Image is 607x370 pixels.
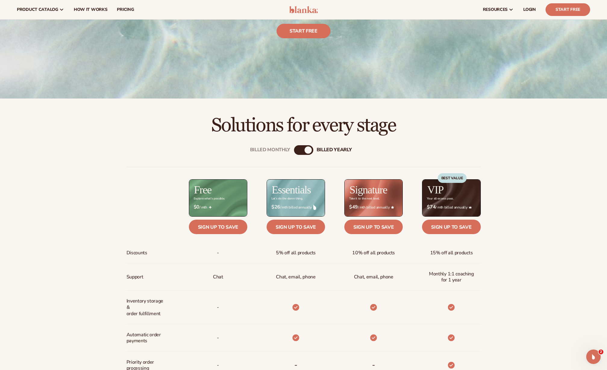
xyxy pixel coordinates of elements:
a: Sign up to save [189,220,247,234]
span: / mth billed annually [427,204,476,210]
a: Sign up to save [344,220,403,234]
span: Monthly 1:1 coaching for 1 year [427,268,476,286]
span: 5% off all products [276,247,316,259]
span: Automatic order payments [127,329,167,347]
h2: Solutions for every stage [17,115,590,136]
img: free_bg.png [189,180,247,216]
div: Your all-access pass. [427,197,453,200]
span: Support [127,271,143,283]
strong: $74 [427,204,436,210]
div: Billed Monthly [250,147,290,153]
span: / mth [194,204,242,210]
span: - [217,332,219,343]
div: BEST VALUE [438,173,467,183]
strong: $26 [271,204,280,210]
span: pricing [117,7,134,12]
h2: Signature [349,184,387,195]
span: Discounts [127,247,147,259]
div: billed Yearly [317,147,352,153]
div: Let’s do the damn thing. [271,197,303,200]
span: 2 [599,350,603,354]
img: logo [289,6,318,13]
span: 15% off all products [430,247,473,259]
span: How It Works [74,7,108,12]
a: Sign up to save [267,220,325,234]
img: Essentials_BG_9050f826-5aa9-47d9-a362-757b82c62641.jpg [267,180,325,216]
h2: Essentials [272,184,311,195]
span: LOGIN [523,7,536,12]
span: - [217,247,219,259]
p: Chat [213,271,223,283]
strong: $49 [349,204,358,210]
img: Star_6.png [391,206,394,209]
span: Inventory storage & order fulfillment [127,296,167,319]
iframe: Intercom live chat [586,350,601,364]
span: resources [483,7,508,12]
a: Sign up to save [422,220,480,234]
span: / mth billed annually [349,204,398,210]
img: Signature_BG_eeb718c8-65ac-49e3-a4e5-327c6aa73146.jpg [345,180,402,216]
a: Start free [277,24,330,39]
b: - [372,360,375,370]
img: drop.png [313,205,316,210]
img: Crown_2d87c031-1b5a-4345-8312-a4356ddcde98.png [469,206,472,209]
span: / mth billed annually [271,204,320,210]
p: Chat, email, phone [276,271,315,283]
span: Chat, email, phone [354,271,393,283]
img: Free_Icon_bb6e7c7e-73f8-44bd-8ed0-223ea0fc522e.png [209,206,212,209]
span: 10% off all products [352,247,395,259]
h2: VIP [427,184,443,195]
span: product catalog [17,7,58,12]
div: Take it to the next level. [349,197,380,200]
h2: Free [194,184,211,195]
img: VIP_BG_199964bd-3653-43bc-8a67-789d2d7717b9.jpg [422,180,480,216]
a: Start Free [546,3,590,16]
b: - [294,360,297,370]
p: - [217,302,219,313]
div: Explore what's possible. [194,197,225,200]
strong: $0 [194,204,199,210]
